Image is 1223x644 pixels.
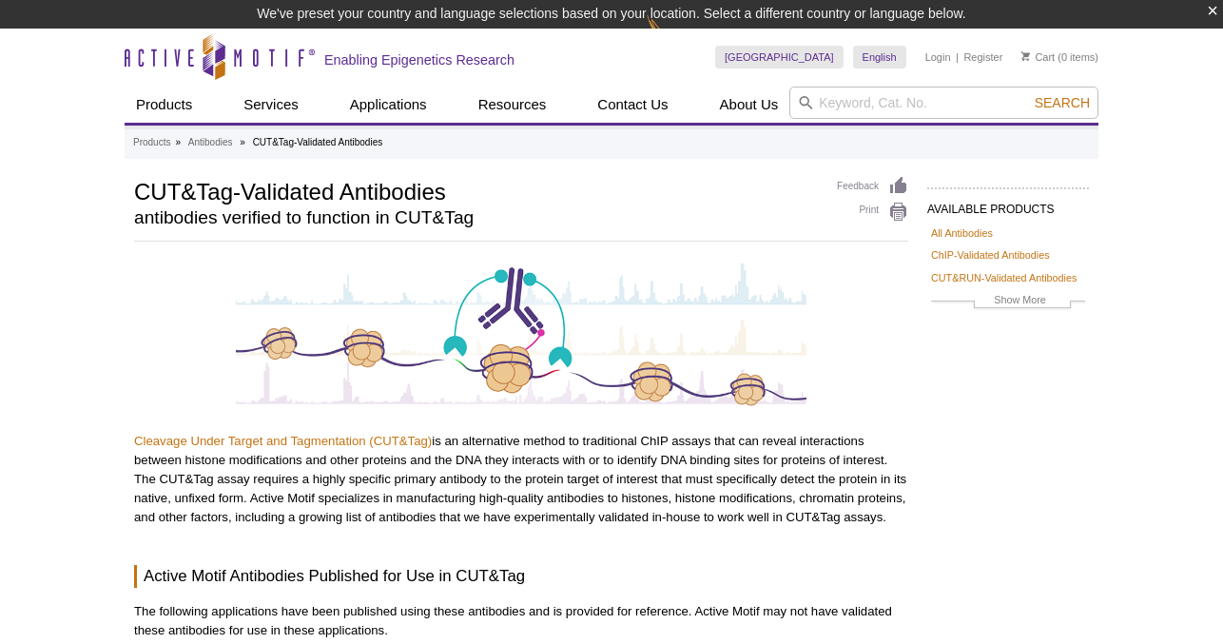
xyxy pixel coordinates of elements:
[467,87,558,123] a: Resources
[853,46,906,68] a: English
[956,46,959,68] li: |
[134,602,908,640] p: The following applications have been published using these antibodies and is provided for referen...
[709,87,790,123] a: About Us
[134,565,908,588] h3: Active Motif Antibodies Published for Use in CUT&Tag
[931,224,993,242] a: All Antibodies
[232,87,310,123] a: Services
[789,87,1098,119] input: Keyword, Cat. No.
[240,137,245,147] li: »
[1021,51,1030,61] img: Your Cart
[837,202,908,223] a: Print
[125,87,204,123] a: Products
[931,246,1050,263] a: ChIP-Validated Antibodies
[188,134,233,151] a: Antibodies
[134,209,818,226] h2: antibodies verified to function in CUT&Tag
[927,187,1089,222] h2: AVAILABLE PRODUCTS
[236,261,806,407] img: CUT&Tag
[134,432,908,527] p: is an alternative method to traditional ChIP assays that can reveal interactions between histone ...
[253,137,383,147] li: CUT&Tag-Validated Antibodies
[134,176,818,205] h1: CUT&Tag-Validated Antibodies
[837,176,908,197] a: Feedback
[175,137,181,147] li: »
[1035,95,1090,110] span: Search
[715,46,844,68] a: [GEOGRAPHIC_DATA]
[1029,94,1096,111] button: Search
[1021,50,1055,64] a: Cart
[339,87,438,123] a: Applications
[324,51,514,68] h2: Enabling Epigenetics Research
[1021,46,1098,68] li: (0 items)
[963,50,1002,64] a: Register
[647,14,697,59] img: Change Here
[133,134,170,151] a: Products
[134,434,432,448] a: Cleavage Under Target and Tagmentation (CUT&Tag)
[931,291,1085,313] a: Show More
[586,87,679,123] a: Contact Us
[931,269,1077,286] a: CUT&RUN-Validated Antibodies
[925,50,951,64] a: Login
